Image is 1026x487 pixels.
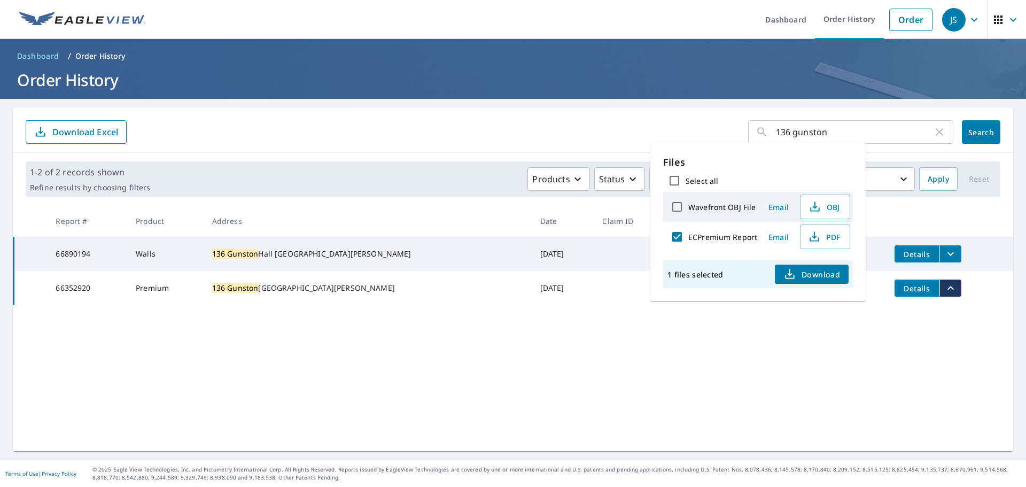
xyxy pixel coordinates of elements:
[599,173,625,185] p: Status
[532,173,570,185] p: Products
[800,195,850,219] button: OBJ
[901,283,933,293] span: Details
[594,167,645,191] button: Status
[928,173,949,186] span: Apply
[776,117,933,147] input: Address, Report #, Claim ID, etc.
[919,167,958,191] button: Apply
[663,155,853,169] p: Files
[47,271,127,305] td: 66352920
[212,249,259,259] mark: 136 Gunston
[47,205,127,237] th: Report #
[901,249,933,259] span: Details
[13,69,1013,91] h1: Order History
[939,280,961,297] button: filesDropdownBtn-66352920
[47,237,127,271] td: 66890194
[688,232,757,242] label: ECPremium Report
[667,269,723,280] p: 1 files selected
[30,183,150,192] p: Refine results by choosing filters
[19,12,145,28] img: EV Logo
[212,249,523,259] div: Hall [GEOGRAPHIC_DATA][PERSON_NAME]
[127,271,204,305] td: Premium
[939,245,961,262] button: filesDropdownBtn-66890194
[962,120,1000,144] button: Search
[761,229,796,245] button: Email
[5,470,76,477] p: |
[766,232,791,242] span: Email
[761,199,796,215] button: Email
[204,205,532,237] th: Address
[766,202,791,212] span: Email
[30,166,150,179] p: 1-2 of 2 records shown
[52,126,118,138] p: Download Excel
[942,8,966,32] div: JS
[889,9,932,31] a: Order
[13,48,1013,65] nav: breadcrumb
[800,225,850,249] button: PDF
[212,283,259,293] mark: 136 Gunston
[212,283,523,293] div: [GEOGRAPHIC_DATA][PERSON_NAME]
[895,245,939,262] button: detailsBtn-66890194
[92,466,1021,482] p: © 2025 Eagle View Technologies, Inc. and Pictometry International Corp. All Rights Reserved. Repo...
[13,48,64,65] a: Dashboard
[68,50,71,63] li: /
[895,280,939,297] button: detailsBtn-66352920
[686,176,718,186] label: Select all
[127,205,204,237] th: Product
[127,237,204,271] td: Walls
[688,202,756,212] label: Wavefront OBJ File
[75,51,126,61] p: Order History
[775,265,849,284] button: Download
[807,200,841,213] span: OBJ
[783,268,840,281] span: Download
[532,205,594,237] th: Date
[807,230,841,243] span: PDF
[649,167,750,191] button: Orgs11
[26,120,127,144] button: Download Excel
[527,167,589,191] button: Products
[594,205,667,237] th: Claim ID
[970,127,992,137] span: Search
[5,470,38,477] a: Terms of Use
[42,470,76,477] a: Privacy Policy
[532,271,594,305] td: [DATE]
[532,237,594,271] td: [DATE]
[17,51,59,61] span: Dashboard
